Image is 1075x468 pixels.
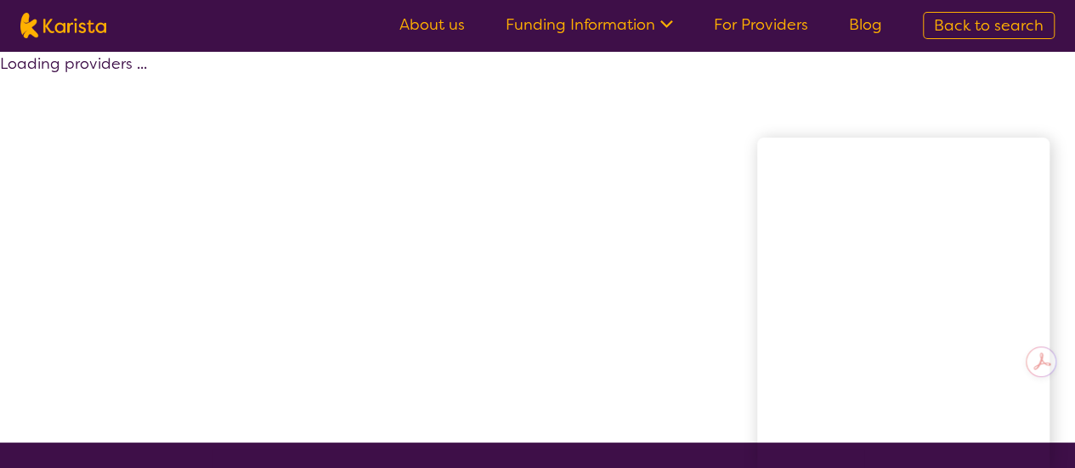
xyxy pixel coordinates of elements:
span: Back to search [934,15,1044,36]
iframe: Chat Window [757,138,1050,468]
a: Blog [849,14,882,35]
a: For Providers [714,14,808,35]
a: About us [399,14,465,35]
a: Back to search [923,12,1055,39]
img: Karista logo [20,13,106,38]
a: Funding Information [506,14,673,35]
